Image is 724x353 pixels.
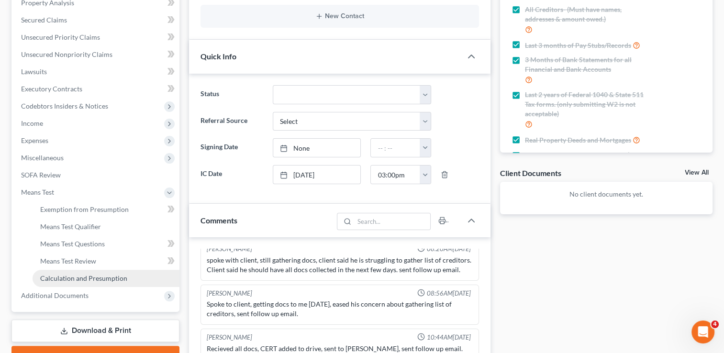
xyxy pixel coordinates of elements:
label: Referral Source [196,112,267,131]
span: Quick Info [200,52,236,61]
span: 08:56AM[DATE] [427,289,471,298]
a: Calculation and Presumption [33,270,179,287]
a: Download & Print [11,320,179,342]
span: Comments [200,216,237,225]
span: Last 3 months of Pay Stubs/Records [525,41,631,50]
span: Secured Claims [21,16,67,24]
span: Income [21,119,43,127]
span: Means Test [21,188,54,196]
div: [PERSON_NAME] [207,244,252,254]
span: Real Property Deeds and Mortgages [525,135,631,145]
span: Calculation and Presumption [40,274,127,282]
label: Status [196,85,267,104]
a: Means Test Questions [33,235,179,253]
a: Executory Contracts [13,80,179,98]
span: Miscellaneous [21,154,64,162]
div: Client Documents [500,168,561,178]
a: Exemption from Presumption [33,201,179,218]
a: None [273,139,361,157]
label: Signing Date [196,138,267,157]
span: Lawsuits [21,67,47,76]
span: Codebtors Insiders & Notices [21,102,108,110]
span: Means Test Review [40,257,96,265]
span: SOFA Review [21,171,61,179]
a: Unsecured Nonpriority Claims [13,46,179,63]
div: [PERSON_NAME] [207,333,252,342]
input: Search... [354,213,430,230]
span: 10:44AM[DATE] [427,333,471,342]
div: [PERSON_NAME] [207,289,252,298]
span: Executory Contracts [21,85,82,93]
iframe: Intercom live chat [691,320,714,343]
input: -- : -- [371,139,420,157]
a: Lawsuits [13,63,179,80]
span: Additional Documents [21,291,89,299]
p: No client documents yet. [508,189,705,199]
button: New Contact [208,12,471,20]
a: SOFA Review [13,166,179,184]
a: Unsecured Priority Claims [13,29,179,46]
span: Exemption from Presumption [40,205,129,213]
a: [DATE] [273,165,361,184]
span: Unsecured Nonpriority Claims [21,50,112,58]
a: Means Test Qualifier [33,218,179,235]
span: Means Test Questions [40,240,105,248]
span: All Creditors- (Must have names, addresses & amount owed.) [525,5,651,24]
div: Spoke to client, getting docs to me [DATE], eased his concern about gathering list of creditors, ... [207,299,473,319]
span: Means Test Qualifier [40,222,101,231]
span: Certificates of Title for all vehicles (Cars, Boats, RVs, ATVs, Ect...) If its in your name, we n... [525,150,651,179]
span: 3 Months of Bank Statements for all Financial and Bank Accounts [525,55,651,74]
a: Secured Claims [13,11,179,29]
label: IC Date [196,165,267,184]
span: Unsecured Priority Claims [21,33,100,41]
span: Expenses [21,136,48,144]
span: 08:20AM[DATE] [427,244,471,254]
span: 4 [711,320,719,328]
span: Last 2 years of Federal 1040 & State 511 Tax forms. (only submitting W2 is not acceptable) [525,90,651,119]
a: Means Test Review [33,253,179,270]
input: -- : -- [371,165,420,184]
div: spoke with client, still gathering docs, client said he is struggling to gather list of creditors... [207,255,473,275]
a: View All [685,169,709,176]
